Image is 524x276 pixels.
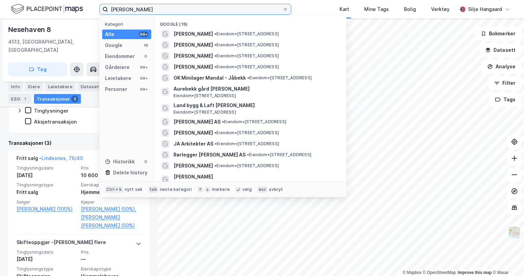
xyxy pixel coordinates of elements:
[214,163,216,168] span: •
[214,130,216,135] span: •
[490,243,524,276] div: Kontrollprogram for chat
[81,165,141,171] span: Pris
[8,62,67,76] button: Tag
[479,43,521,57] button: Datasett
[81,213,141,230] a: [PERSON_NAME] [PERSON_NAME] (50%)
[143,43,148,48] div: 19
[105,63,130,71] div: Gårdeiere
[105,158,135,166] div: Historikk
[143,54,148,59] div: 0
[81,171,141,180] div: 10 600 000 kr
[45,82,75,91] div: Leietakere
[468,5,502,13] div: Silje Hangaard
[174,52,213,60] span: [PERSON_NAME]
[174,110,236,115] span: Eiendom • [STREET_ADDRESS]
[160,187,192,192] div: neste kategori
[105,186,123,193] div: Ctrl + k
[105,22,151,27] div: Kategori
[22,95,28,102] div: 1
[81,249,141,255] span: Pris
[257,186,268,193] div: esc
[139,32,148,37] div: 99+
[215,141,279,147] span: Eiendom • [STREET_ADDRESS]
[16,188,77,196] div: Fritt salg
[364,5,389,13] div: Mine Tags
[34,107,69,114] div: Tinglysninger
[34,94,81,104] div: Transaksjoner
[16,266,77,272] span: Tinglysningstype
[212,187,230,192] div: markere
[214,31,279,37] span: Eiendom • [STREET_ADDRESS]
[105,52,135,60] div: Eiendommer
[174,74,246,82] span: OK Minilager Mandal - Jåbekk
[81,255,141,263] div: —
[214,64,279,70] span: Eiendom • [STREET_ADDRESS]
[16,255,77,263] div: [DATE]
[508,226,521,239] img: Z
[8,139,150,147] div: Transaksjoner (3)
[174,173,338,181] span: [PERSON_NAME]
[125,187,143,192] div: nytt søk
[247,152,311,158] span: Eiendom • [STREET_ADDRESS]
[81,205,141,213] a: [PERSON_NAME] (50%),
[174,151,246,159] span: Rørlegger [PERSON_NAME] AS
[16,165,77,171] span: Tinglysningsdato
[81,182,141,188] span: Eierskapstype
[16,199,77,205] span: Selger
[403,270,421,275] a: Mapbox
[340,5,349,13] div: Kart
[16,249,77,255] span: Tinglysningsdato
[174,129,213,137] span: [PERSON_NAME]
[154,16,346,28] div: Google (19)
[174,118,221,126] span: [PERSON_NAME] AS
[174,93,236,99] span: Eiendom • [STREET_ADDRESS]
[214,130,279,136] span: Eiendom • [STREET_ADDRESS]
[215,141,217,146] span: •
[481,60,521,73] button: Analyse
[404,5,416,13] div: Bolig
[475,27,521,41] button: Bokmerker
[269,187,283,192] div: avbryt
[8,82,23,91] div: Info
[489,93,521,106] button: Tags
[490,243,524,276] iframe: Chat Widget
[174,30,213,38] span: [PERSON_NAME]
[16,205,77,213] a: [PERSON_NAME] (100%)
[174,101,338,110] span: Land bygg & Laft [PERSON_NAME]
[247,152,249,157] span: •
[105,74,131,82] div: Leietakere
[174,162,213,170] span: [PERSON_NAME]
[214,163,279,169] span: Eiendom • [STREET_ADDRESS]
[113,169,147,177] div: Delete history
[214,53,216,58] span: •
[488,76,521,90] button: Filter
[25,82,43,91] div: Eiere
[214,64,216,69] span: •
[247,75,312,81] span: Eiendom • [STREET_ADDRESS]
[81,199,141,205] span: Kjøper
[139,87,148,92] div: 99+
[148,186,158,193] div: tab
[431,5,450,13] div: Verktøy
[71,95,78,102] div: 3
[34,118,77,125] div: Aksjetransaksjon
[16,182,77,188] span: Tinglysningstype
[105,41,122,49] div: Google
[11,3,83,15] img: logo.f888ab2527a4732fd821a326f86c7f29.svg
[174,41,213,49] span: [PERSON_NAME]
[174,85,338,93] span: Aurebekk gård [PERSON_NAME]
[174,140,213,148] span: JA Arkitekter AS
[81,188,141,196] div: Hjemmelshaver
[222,119,286,125] span: Eiendom • [STREET_ADDRESS]
[423,270,456,275] a: OpenStreetMap
[8,38,112,54] div: 4513, [GEOGRAPHIC_DATA], [GEOGRAPHIC_DATA]
[8,94,31,104] div: ESG
[108,4,283,14] input: Søk på adresse, matrikkel, gårdeiere, leietakere eller personer
[214,53,279,59] span: Eiendom • [STREET_ADDRESS]
[174,63,213,71] span: [PERSON_NAME]
[458,270,492,275] a: Improve this map
[247,75,249,80] span: •
[81,266,141,272] span: Eierskapstype
[143,159,148,164] div: 0
[78,82,104,91] div: Datasett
